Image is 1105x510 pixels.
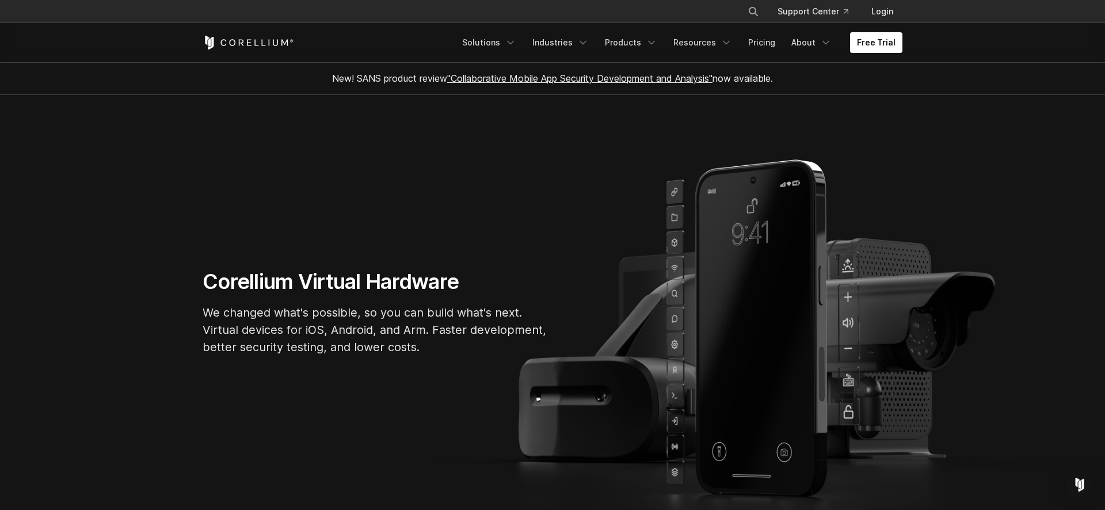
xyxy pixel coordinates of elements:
[447,73,712,84] a: "Collaborative Mobile App Security Development and Analysis"
[850,32,902,53] a: Free Trial
[768,1,858,22] a: Support Center
[741,32,782,53] a: Pricing
[332,73,773,84] span: New! SANS product review now available.
[1066,471,1093,498] div: Open Intercom Messenger
[455,32,523,53] a: Solutions
[862,1,902,22] a: Login
[203,269,548,295] h1: Corellium Virtual Hardware
[203,36,294,50] a: Corellium Home
[784,32,839,53] a: About
[598,32,664,53] a: Products
[525,32,596,53] a: Industries
[203,304,548,356] p: We changed what's possible, so you can build what's next. Virtual devices for iOS, Android, and A...
[734,1,902,22] div: Navigation Menu
[743,1,764,22] button: Search
[455,32,902,53] div: Navigation Menu
[666,32,739,53] a: Resources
